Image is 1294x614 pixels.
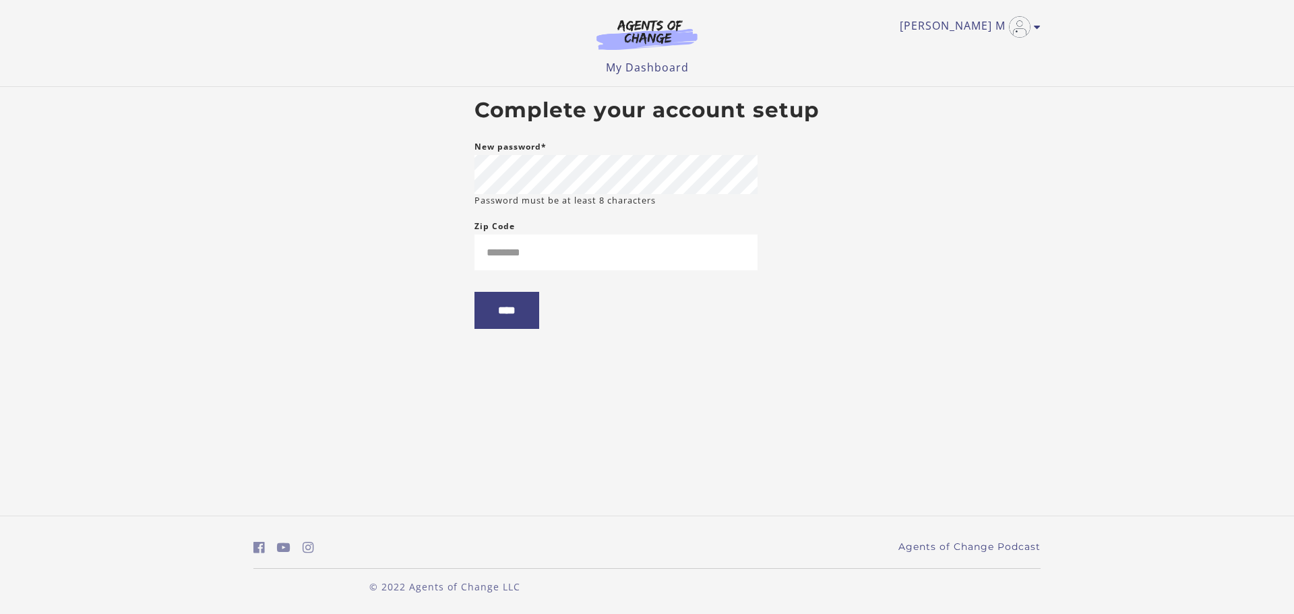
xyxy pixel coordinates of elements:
[253,541,265,554] i: https://www.facebook.com/groups/aswbtestprep (Open in a new window)
[900,16,1034,38] a: Toggle menu
[582,19,712,50] img: Agents of Change Logo
[277,538,290,557] a: https://www.youtube.com/c/AgentsofChangeTestPrepbyMeaganMitchell (Open in a new window)
[474,98,820,123] h2: Complete your account setup
[474,218,515,235] label: Zip Code
[474,194,656,207] small: Password must be at least 8 characters
[253,538,265,557] a: https://www.facebook.com/groups/aswbtestprep (Open in a new window)
[277,541,290,554] i: https://www.youtube.com/c/AgentsofChangeTestPrepbyMeaganMitchell (Open in a new window)
[898,540,1041,554] a: Agents of Change Podcast
[474,139,547,155] label: New password*
[253,580,636,594] p: © 2022 Agents of Change LLC
[303,538,314,557] a: https://www.instagram.com/agentsofchangeprep/ (Open in a new window)
[303,541,314,554] i: https://www.instagram.com/agentsofchangeprep/ (Open in a new window)
[606,60,689,75] a: My Dashboard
